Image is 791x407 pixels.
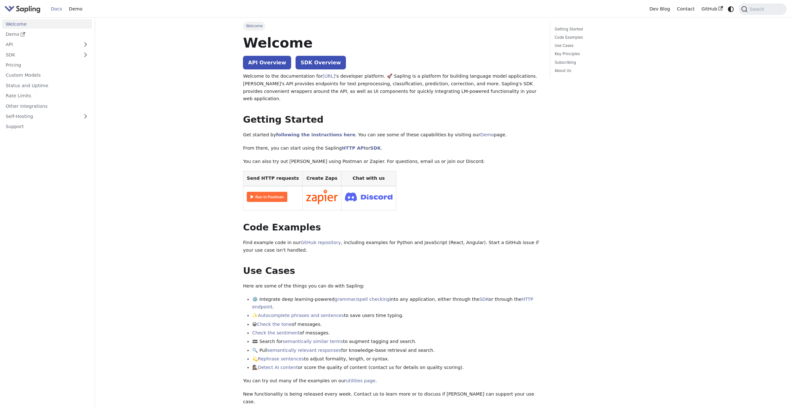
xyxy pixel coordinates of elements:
span: Search [748,7,768,12]
a: About Us [555,68,641,74]
a: Code Examples [555,35,641,41]
li: 🔍 Pull for knowledge-base retrieval and search. [252,347,541,354]
a: Pricing [2,61,92,70]
a: HTTP API [342,145,366,151]
a: Self-Hosting [2,112,92,121]
img: Run in Postman [247,192,287,202]
a: Demo [66,4,86,14]
th: Chat with us [341,171,396,186]
a: Use Cases [555,43,641,49]
h2: Getting Started [243,114,541,126]
a: grammar/spell checking [335,297,390,302]
a: [URL] [322,74,335,79]
a: HTTP endpoint [252,297,533,309]
a: SDK [2,50,79,59]
a: GitHub repository [301,240,341,245]
a: Dev Blog [646,4,673,14]
li: ✨ to save users time typing. [252,312,541,320]
a: Welcome [2,19,92,29]
li: 😀 of messages. [252,321,541,328]
img: Connect in Zapier [306,190,338,204]
a: Other Integrations [2,101,92,111]
p: Here are some of the things you can do with Sapling: [243,282,541,290]
a: Status and Uptime [2,81,92,90]
p: Get started by . You can see some of these capabilities by visiting our page. [243,131,541,139]
th: Send HTTP requests [243,171,303,186]
li: ⚙️ Integrate deep learning-powered into any application, either through the or through the . [252,296,541,311]
li: 🟰 Search for to augment tagging and search. [252,338,541,346]
a: API [2,40,79,49]
li: 💫 to adjust formality, length, or syntax. [252,355,541,363]
a: Docs [48,4,66,14]
a: Getting Started [555,26,641,32]
button: Expand sidebar category 'SDK' [79,50,92,59]
button: Search (Command+K) [739,3,786,15]
li: 🕵🏽‍♀️ or score the quality of content (contact us for details on quality scoring). [252,364,541,371]
a: Check the tone [257,322,291,327]
a: Custom Models [2,71,92,80]
a: Demo [2,30,92,39]
a: Check the sentiment [252,330,300,335]
a: Detect AI content [258,365,298,370]
nav: Breadcrumbs [243,22,541,30]
a: Subscribing [555,60,641,66]
button: Expand sidebar category 'API' [79,40,92,49]
a: Rephrase sentences [258,356,304,361]
a: API Overview [243,56,291,69]
a: semantically relevant responses [267,348,341,353]
a: SDK [370,145,381,151]
p: New functionality is being released every week. Contact us to learn more or to discuss if [PERSON... [243,391,541,406]
a: Rate Limits [2,91,92,100]
img: Join Discord [345,191,392,203]
th: Create Zaps [303,171,341,186]
a: utilities page [346,378,375,383]
p: Find example code in our , including examples for Python and JavaScript (React, Angular). Start a... [243,239,541,254]
p: You can try out many of the examples on our . [243,377,541,385]
a: Demo [480,132,494,137]
h1: Welcome [243,34,541,51]
a: Support [2,122,92,131]
a: SDK [479,297,488,302]
h2: Code Examples [243,222,541,233]
a: Autocomplete phrases and sentences [258,313,344,318]
a: GitHub [698,4,726,14]
h2: Use Cases [243,265,541,277]
p: You can also try out [PERSON_NAME] using Postman or Zapier. For questions, email us or join our D... [243,158,541,165]
button: Switch between dark and light mode (currently system mode) [726,4,736,14]
a: following the instructions here [276,132,355,137]
p: Welcome to the documentation for 's developer platform. 🚀 Sapling is a platform for building lang... [243,73,541,103]
span: Welcome [243,22,265,30]
a: Key Principles [555,51,641,57]
a: semantically similar terms [283,339,343,344]
a: Sapling.aiSapling.ai [4,4,43,14]
img: Sapling.ai [4,4,41,14]
p: From there, you can start using the Sapling or . [243,145,541,152]
a: Contact [673,4,698,14]
li: of messages. [252,329,541,337]
a: SDK Overview [296,56,346,69]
